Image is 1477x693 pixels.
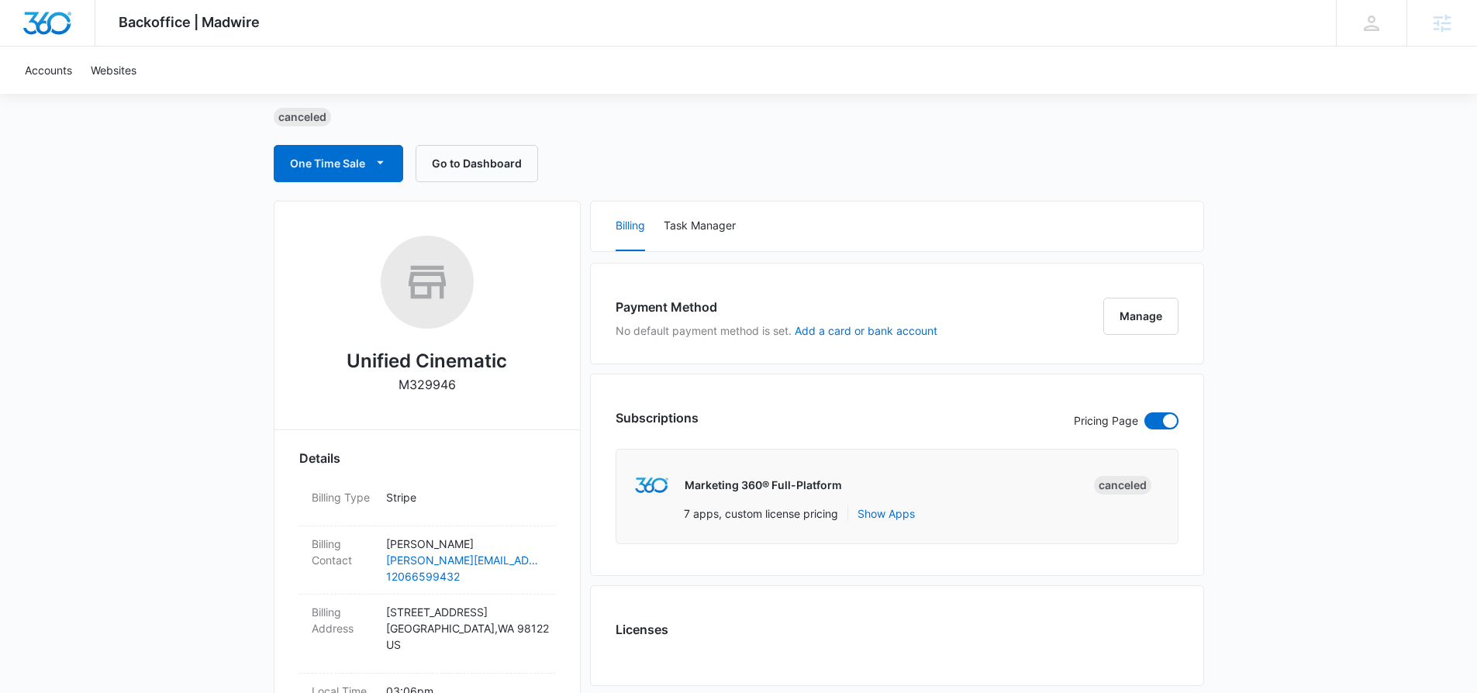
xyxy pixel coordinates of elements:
[684,505,838,522] p: 7 apps, custom license pricing
[616,322,937,339] p: No default payment method is set.
[685,478,842,493] p: Marketing 360® Full-Platform
[299,595,555,674] div: Billing Address[STREET_ADDRESS][GEOGRAPHIC_DATA],WA 98122US
[664,202,736,251] button: Task Manager
[416,145,538,182] button: Go to Dashboard
[274,108,331,126] div: Canceled
[616,620,668,639] h3: Licenses
[386,536,543,552] p: [PERSON_NAME]
[312,489,374,505] dt: Billing Type
[386,568,543,584] a: 12066599432
[399,375,456,394] p: M329946
[858,505,915,522] button: Show Apps
[616,202,645,251] button: Billing
[1074,412,1138,429] p: Pricing Page
[81,47,146,94] a: Websites
[386,489,543,505] p: Stripe
[299,449,340,467] span: Details
[16,47,81,94] a: Accounts
[312,604,374,636] dt: Billing Address
[299,526,555,595] div: Billing Contact[PERSON_NAME][PERSON_NAME][EMAIL_ADDRESS][DOMAIN_NAME]12066599432
[347,347,507,375] h2: Unified Cinematic
[1103,298,1178,335] button: Manage
[616,409,699,427] h3: Subscriptions
[274,145,403,182] button: One Time Sale
[386,552,543,568] a: [PERSON_NAME][EMAIL_ADDRESS][DOMAIN_NAME]
[299,480,555,526] div: Billing TypeStripe
[312,536,374,568] dt: Billing Contact
[635,478,668,494] img: marketing360Logo
[616,298,937,316] h3: Payment Method
[386,604,543,653] p: [STREET_ADDRESS] [GEOGRAPHIC_DATA] , WA 98122 US
[119,14,260,30] span: Backoffice | Madwire
[1094,476,1151,495] div: Canceled
[795,326,937,336] button: Add a card or bank account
